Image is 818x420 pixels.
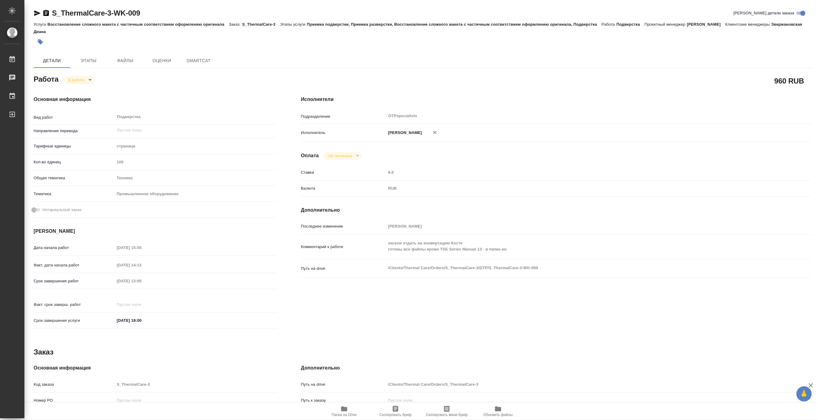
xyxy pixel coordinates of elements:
h2: 960 RUB [775,76,804,86]
input: Пустое поле [115,158,276,166]
span: Обновить файлы [484,413,513,417]
button: Скопировать бриф [370,403,421,420]
p: Подверстка [617,22,645,27]
p: Код заказа [34,381,115,388]
span: Скопировать бриф [379,413,411,417]
div: В работе [324,152,361,160]
div: RUB [386,183,769,194]
a: S_ThermalCare-3-WK-009 [52,9,140,17]
button: Скопировать ссылку для ЯМессенджера [34,9,41,17]
h2: Работа [34,73,59,84]
p: Тарифные единицы [34,143,115,149]
h4: Дополнительно [301,364,811,372]
button: Не оплачена [327,153,354,158]
p: Последнее изменение [301,223,386,229]
span: Этапы [74,57,103,65]
h2: Заказ [34,347,53,357]
p: Тематика [34,191,115,197]
p: Путь на drive [301,266,386,272]
div: страница [115,141,276,151]
p: Вид работ [34,114,115,121]
p: Подразделение [301,113,386,120]
input: Пустое поле [115,277,168,285]
button: Добавить тэг [34,35,47,49]
h4: Дополнительно [301,206,811,214]
div: Промышленное оборудование [115,189,276,199]
h4: Основная информация [34,364,276,372]
textarea: /Clients/Thermal Care/Orders/S_ThermalCare-3/DTP/S_ThermalCare-3-WK-009 [386,263,769,273]
div: В работе [63,76,94,84]
p: Номер РО [34,397,115,403]
span: 🙏 [799,388,809,400]
p: Срок завершения услуги [34,318,115,324]
span: SmartCat [184,57,213,65]
p: [PERSON_NAME] [687,22,725,27]
p: Направление перевода [34,128,115,134]
p: Общая тематика [34,175,115,181]
p: Путь к заказу [301,397,386,403]
p: Кол-во единиц [34,159,115,165]
h4: Основная информация [34,96,276,103]
p: Комментарий к работе [301,244,386,250]
button: Обновить файлы [473,403,524,420]
button: Скопировать мини-бриф [421,403,473,420]
p: Проектный менеджер [645,22,687,27]
button: 🙏 [797,386,812,402]
p: S_ThermalCare-3 [242,22,280,27]
p: Восстановление сложного макета с частичным соответствием оформлению оригинала [47,22,229,27]
span: Папка на Drive [332,413,357,417]
input: Пустое поле [386,380,769,389]
p: Дата начала работ [34,245,115,251]
p: Клиентские менеджеры [725,22,772,27]
span: [PERSON_NAME] детали заказа [734,10,794,16]
button: Скопировать ссылку [42,9,50,17]
div: Техника [115,173,276,183]
input: Пустое поле [115,300,168,309]
input: Пустое поле [115,380,276,389]
input: Пустое поле [386,396,769,405]
input: Пустое поле [386,222,769,231]
p: Работа [602,22,617,27]
textarea: эксели отдать на конвертацию Косте готовы все файлы кроме TSE Series Manual 13 - в папке ин [386,238,769,255]
p: Исполнитель [301,130,386,136]
input: Пустое поле [386,168,769,177]
input: Пустое поле [116,127,262,134]
span: Файлы [111,57,140,65]
p: Услуга [34,22,47,27]
p: Срок завершения работ [34,278,115,284]
button: В работе [66,77,86,83]
span: Нотариальный заказ [42,207,81,213]
input: ✎ Введи что-нибудь [115,316,168,325]
p: Факт. срок заверш. работ [34,302,115,308]
h4: [PERSON_NAME] [34,228,276,235]
p: Факт. дата начала работ [34,262,115,268]
h4: Исполнители [301,96,811,103]
h4: Оплата [301,152,319,159]
p: Ставка [301,169,386,176]
p: [PERSON_NAME] [386,130,422,136]
span: Детали [37,57,67,65]
span: Скопировать мини-бриф [426,413,468,417]
input: Пустое поле [115,243,168,252]
button: Папка на Drive [319,403,370,420]
input: Пустое поле [115,261,168,269]
button: Удалить исполнителя [428,126,442,139]
p: Путь на drive [301,381,386,388]
p: Валюта [301,185,386,191]
p: Этапы услуги [280,22,307,27]
span: Оценки [147,57,177,65]
input: Пустое поле [115,396,276,405]
p: Приемка подверстки, Приемка разверстки, Восстановление сложного макета с частичным соответствием ... [307,22,602,27]
p: Заказ: [229,22,242,27]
